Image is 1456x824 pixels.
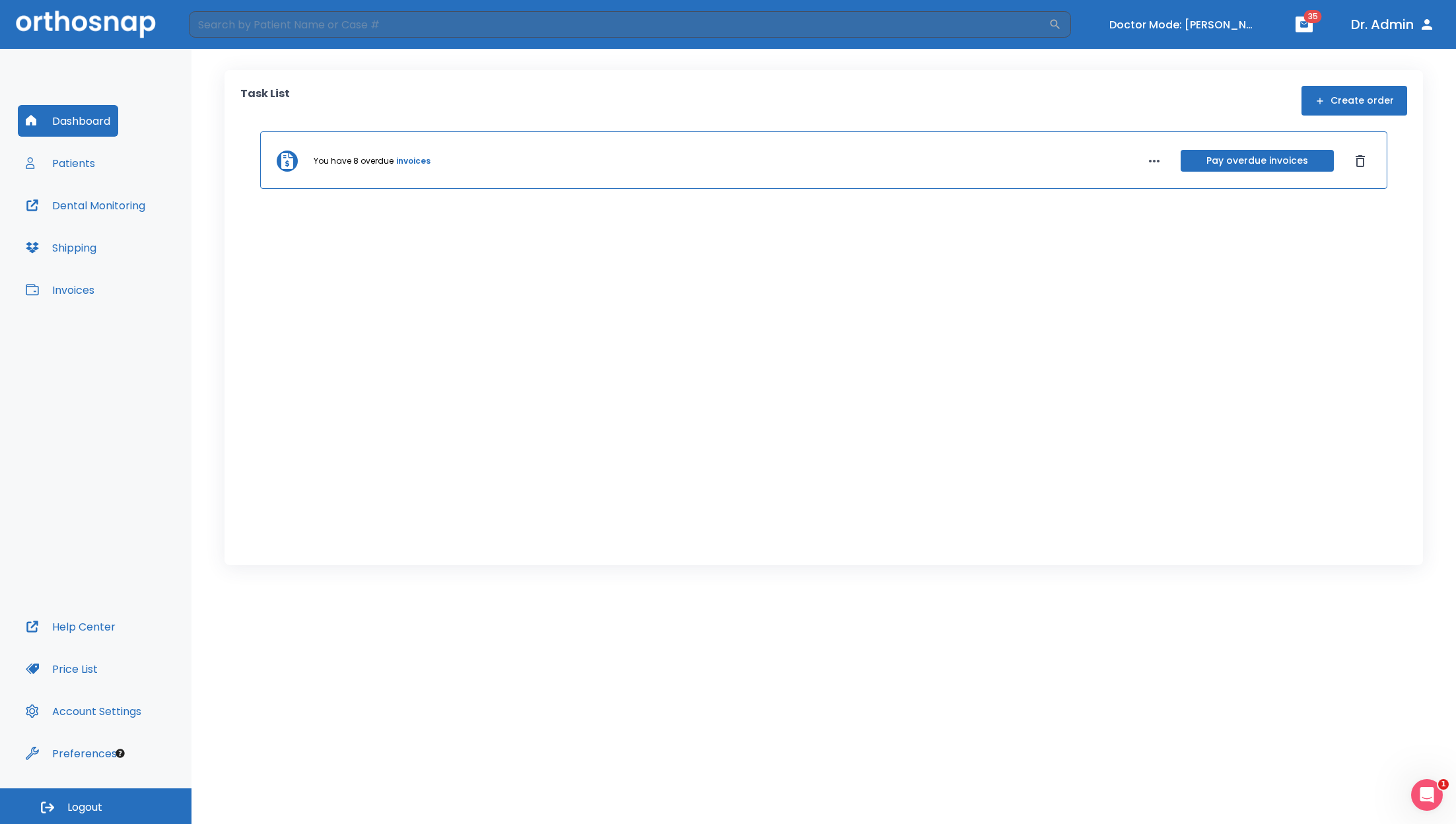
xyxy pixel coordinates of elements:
button: Price List [18,653,106,685]
iframe: Intercom live chat [1411,779,1443,811]
div: Tooltip anchor [114,747,126,759]
a: invoices [396,155,431,167]
p: You have 8 overdue [314,155,394,167]
button: Help Center [18,611,123,642]
button: Dr. Admin [1346,13,1440,36]
span: Logout [67,800,102,815]
input: Search by Patient Name or Case # [189,11,1049,38]
button: Create order [1301,86,1407,116]
button: Invoices [18,274,102,306]
p: Task List [240,86,290,116]
button: Account Settings [18,695,149,727]
img: Orthosnap [16,11,156,38]
button: Dashboard [18,105,118,137]
button: Preferences [18,738,125,769]
button: Dental Monitoring [18,189,153,221]
button: Dismiss [1350,151,1371,172]
span: 1 [1438,779,1449,790]
button: Pay overdue invoices [1181,150,1334,172]
button: Shipping [18,232,104,263]
button: Patients [18,147,103,179]
span: 35 [1304,10,1322,23]
button: Doctor Mode: [PERSON_NAME] [1104,14,1263,36]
